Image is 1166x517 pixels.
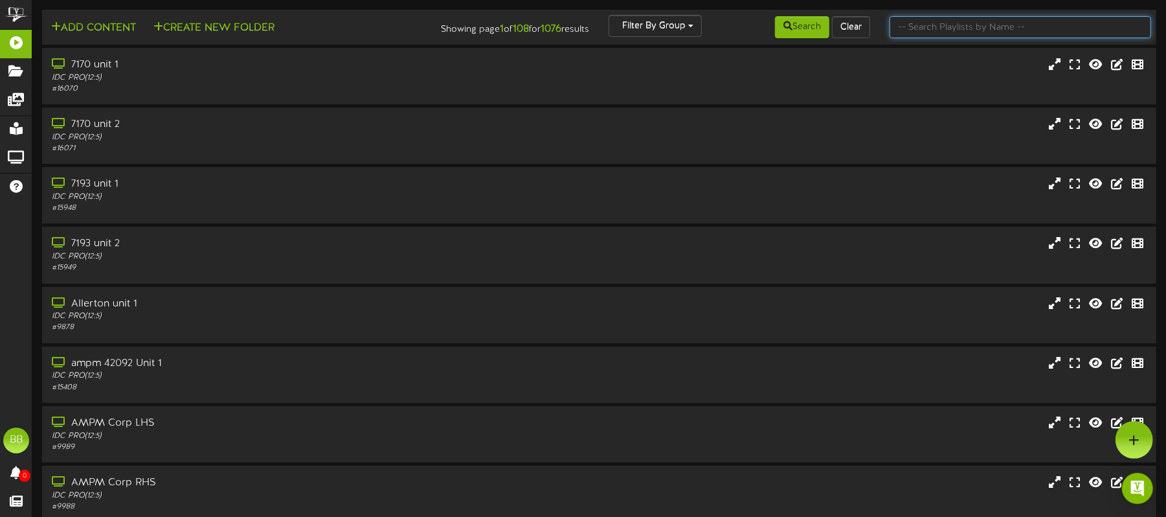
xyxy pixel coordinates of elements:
div: IDC PRO ( 12:5 ) [52,251,497,262]
div: # 15949 [52,262,497,273]
div: 7170 unit 2 [52,117,497,132]
div: IDC PRO ( 12:5 ) [52,132,497,143]
strong: 1076 [541,23,561,35]
div: IDC PRO ( 12:5 ) [52,371,497,382]
div: BB [3,428,29,454]
button: Clear [832,16,870,38]
div: IDC PRO ( 12:5 ) [52,192,497,203]
div: AMPM Corp LHS [52,416,497,431]
strong: 108 [513,23,529,35]
div: 7193 unit 2 [52,236,497,251]
span: 0 [19,470,30,482]
button: Add Content [47,20,140,36]
div: # 15948 [52,203,497,214]
input: -- Search Playlists by Name -- [890,16,1151,38]
button: Filter By Group [609,15,702,37]
div: # 9989 [52,442,497,453]
div: # 16071 [52,143,497,154]
div: # 9988 [52,501,497,512]
div: Open Intercom Messenger [1122,473,1153,504]
div: IDC PRO ( 12:5 ) [52,490,497,501]
div: IDC PRO ( 12:5 ) [52,73,497,84]
div: # 15408 [52,382,497,393]
div: # 9878 [52,322,497,333]
button: Create New Folder [150,20,278,36]
div: AMPM Corp RHS [52,476,497,490]
div: Allerton unit 1 [52,297,497,312]
div: ampm 42092 Unit 1 [52,356,497,371]
div: IDC PRO ( 12:5 ) [52,311,497,322]
div: Showing page of for results [412,15,599,37]
strong: 1 [500,23,504,35]
button: Search [775,16,829,38]
div: 7170 unit 1 [52,58,497,73]
div: 7193 unit 1 [52,177,497,192]
div: IDC PRO ( 12:5 ) [52,431,497,442]
div: # 16070 [52,84,497,95]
